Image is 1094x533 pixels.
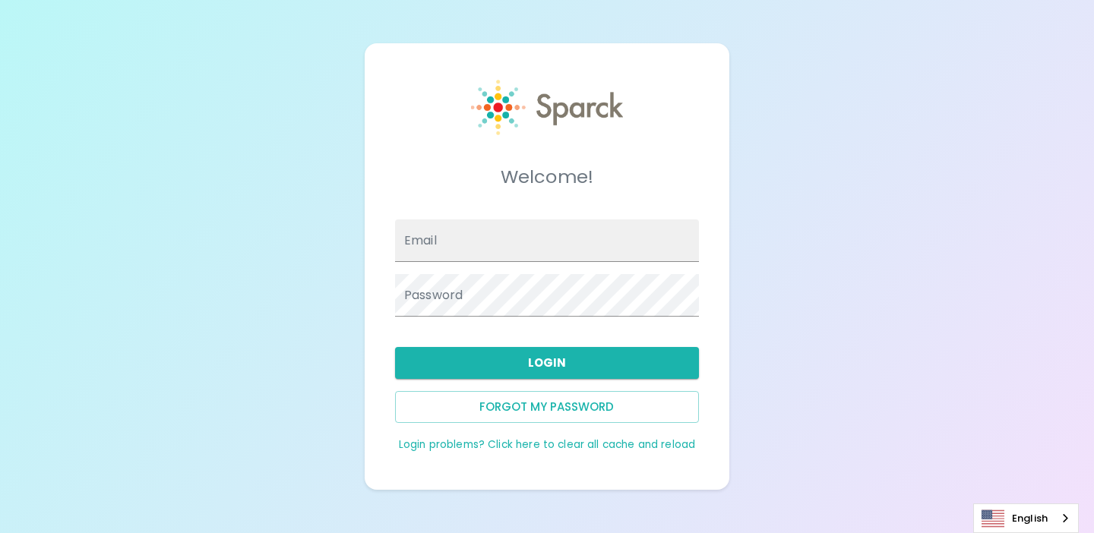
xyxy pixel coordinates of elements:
[974,504,1078,532] a: English
[973,503,1079,533] div: Language
[471,80,623,135] img: Sparck logo
[973,503,1079,533] aside: Language selected: English
[395,391,699,423] button: Forgot my password
[399,437,695,452] a: Login problems? Click here to clear all cache and reload
[395,347,699,379] button: Login
[395,165,699,189] h5: Welcome!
